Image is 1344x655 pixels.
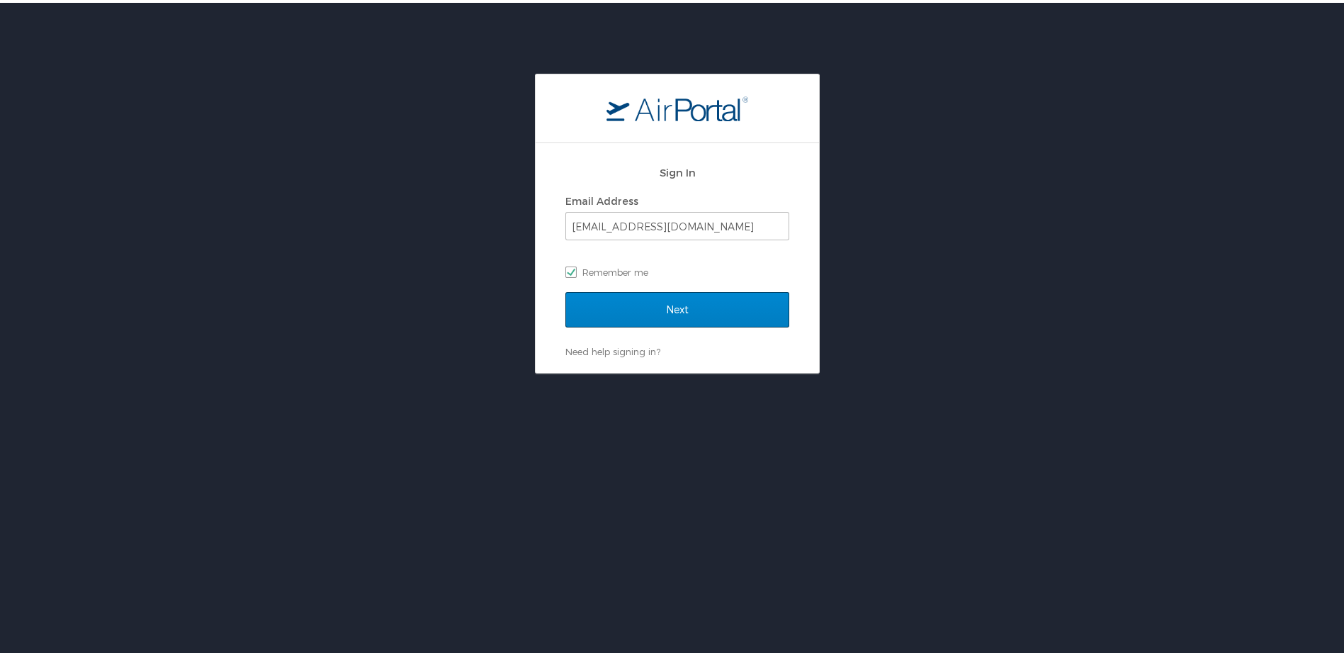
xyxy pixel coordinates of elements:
[565,343,660,354] a: Need help signing in?
[565,289,789,325] input: Next
[565,259,789,280] label: Remember me
[565,162,789,178] h2: Sign In
[606,93,748,118] img: logo
[565,192,638,204] label: Email Address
